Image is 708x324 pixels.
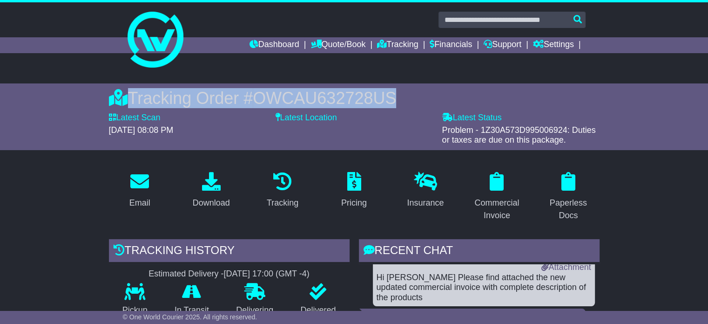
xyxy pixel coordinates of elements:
span: OWCAU632728US [253,89,396,108]
div: Commercial Invoice [472,197,522,222]
span: [DATE] 08:08 PM [109,125,174,135]
div: Download [193,197,230,209]
div: Insurance [407,197,444,209]
a: Pricing [335,169,373,213]
a: Dashboard [249,37,299,53]
label: Latest Location [276,113,337,123]
div: Paperless Docs [543,197,593,222]
a: Financials [430,37,472,53]
label: Latest Scan [109,113,161,123]
div: Pricing [341,197,367,209]
span: Problem - 1Z30A573D995006924: Duties or taxes are due on this package. [442,125,596,145]
a: Email [123,169,156,213]
a: Insurance [401,169,450,213]
div: Tracking [267,197,298,209]
p: Pickup [109,305,161,316]
div: RECENT CHAT [359,239,600,264]
div: [DATE] 17:00 (GMT -4) [223,269,309,279]
a: Tracking [261,169,304,213]
a: Quote/Book [310,37,365,53]
a: Paperless Docs [537,169,599,225]
a: Settings [533,37,574,53]
a: Download [187,169,236,213]
p: Delivering [223,305,287,316]
a: Tracking [377,37,418,53]
a: Commercial Invoice [466,169,528,225]
p: In Transit [161,305,223,316]
div: Hi [PERSON_NAME] Please find attached the new updated commercial invoice with complete descriptio... [377,273,591,303]
p: Delivered [287,305,349,316]
a: Attachment [541,262,591,272]
div: Email [129,197,150,209]
a: Support [484,37,521,53]
div: Tracking history [109,239,350,264]
span: © One World Courier 2025. All rights reserved. [123,313,257,321]
label: Latest Status [442,113,502,123]
div: Tracking Order # [109,88,600,108]
div: Estimated Delivery - [109,269,350,279]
